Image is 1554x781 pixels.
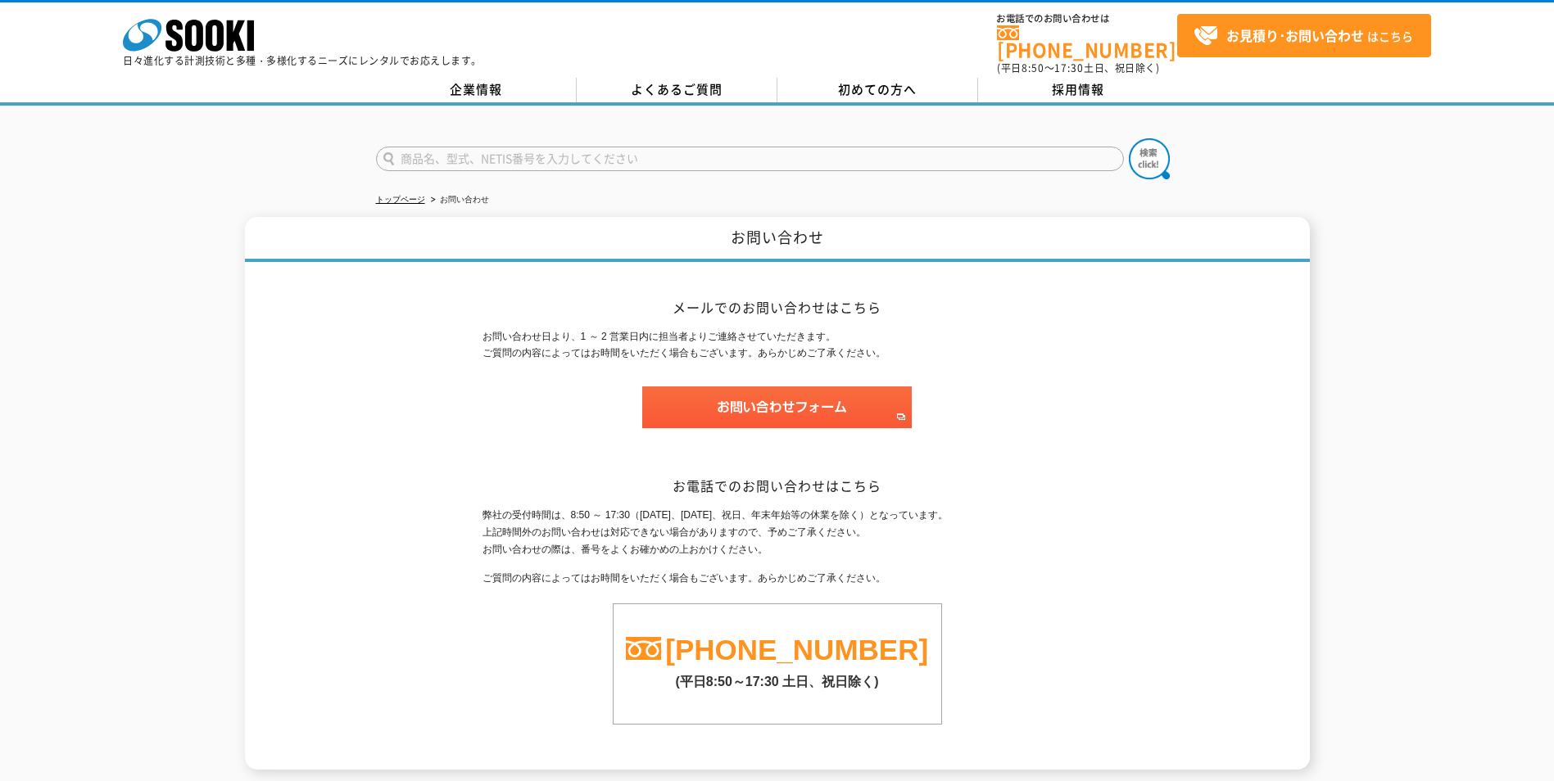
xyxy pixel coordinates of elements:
[978,78,1179,102] a: 採用情報
[577,78,777,102] a: よくあるご質問
[245,217,1310,262] h1: お問い合わせ
[1226,25,1364,45] strong: お見積り･お問い合わせ
[777,78,978,102] a: 初めての方へ
[376,78,577,102] a: 企業情報
[642,386,912,428] img: お問い合わせフォーム
[483,328,1072,363] p: お問い合わせ日より、1 ～ 2 営業日内に担当者よりご連絡させていただきます。 ご質問の内容によってはお時間をいただく場合もございます。あらかじめご了承ください。
[1022,61,1044,75] span: 8:50
[665,634,928,666] a: [PHONE_NUMBER]
[483,299,1072,316] h2: メールでのお問い合わせはこちら
[997,61,1159,75] span: (平日 ～ 土日、祝日除く)
[428,192,489,209] li: お問い合わせ
[1194,24,1413,48] span: はこちら
[997,14,1177,24] span: お電話でのお問い合わせは
[376,195,425,204] a: トップページ
[376,147,1124,171] input: 商品名、型式、NETIS番号を入力してください
[483,507,1072,558] p: 弊社の受付時間は、8:50 ～ 17:30（[DATE]、[DATE]、祝日、年末年始等の休業を除く）となっています。 上記時間外のお問い合わせは対応できない場合がありますので、予めご了承くださ...
[1177,14,1431,57] a: お見積り･お問い合わせはこちら
[483,477,1072,494] h2: お電話でのお問い合わせはこちら
[838,80,917,98] span: 初めての方へ
[483,570,1072,587] p: ご質問の内容によってはお時間をいただく場合もございます。あらかじめご了承ください。
[642,413,912,425] a: お問い合わせフォーム
[614,666,941,691] p: (平日8:50～17:30 土日、祝日除く)
[123,56,482,65] p: 日々進化する計測技術と多種・多様化するニーズにレンタルでお応えします。
[997,25,1177,59] a: [PHONE_NUMBER]
[1054,61,1084,75] span: 17:30
[1129,138,1170,179] img: btn_search.png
